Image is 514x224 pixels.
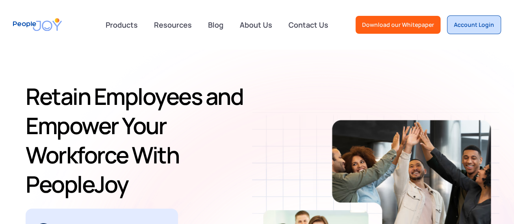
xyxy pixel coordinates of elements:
[235,16,277,34] a: About Us
[149,16,197,34] a: Resources
[26,82,263,199] h1: Retain Employees and Empower Your Workforce With PeopleJoy
[356,16,440,34] a: Download our Whitepaper
[203,16,228,34] a: Blog
[362,21,434,29] div: Download our Whitepaper
[101,17,143,33] div: Products
[13,13,62,36] a: home
[447,15,501,34] a: Account Login
[284,16,333,34] a: Contact Us
[454,21,494,29] div: Account Login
